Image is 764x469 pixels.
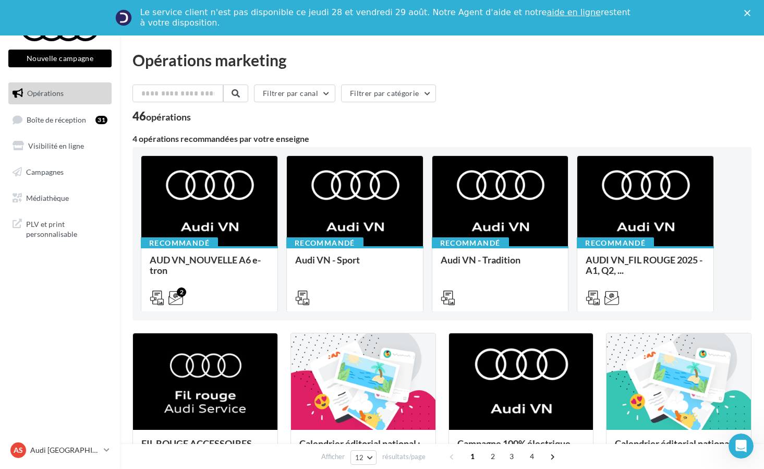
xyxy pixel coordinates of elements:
div: Recommandé [141,237,218,249]
a: PLV et print personnalisable [6,213,114,244]
span: résultats/page [382,452,426,462]
img: Profile image for Service-Client [115,9,132,26]
span: 2 [484,448,501,465]
span: Médiathèque [26,193,69,202]
span: PLV et print personnalisable [26,217,107,239]
span: 12 [355,453,364,462]
span: Audi VN - Tradition [441,254,520,266]
button: Filtrer par canal [254,85,335,102]
p: Audi [GEOGRAPHIC_DATA] [30,445,100,455]
button: Filtrer par catégorie [341,85,436,102]
div: Opérations marketing [132,52,751,68]
iframe: Intercom live chat [729,434,754,459]
div: 2 [177,287,186,297]
div: opérations [146,112,191,122]
button: Nouvelle campagne [8,50,112,67]
button: 12 [350,450,377,465]
span: 1 [464,448,481,465]
a: AS Audi [GEOGRAPHIC_DATA] [8,440,112,460]
span: Calendrier éditorial national : se... [299,438,420,460]
span: Afficher [321,452,345,462]
a: aide en ligne [547,7,600,17]
div: Recommandé [577,237,654,249]
span: 4 [524,448,540,465]
span: AS [14,445,23,455]
div: 31 [95,116,107,124]
span: 3 [503,448,520,465]
span: Calendrier éditorial national : se... [615,438,736,460]
span: Boîte de réception [27,115,86,124]
a: Opérations [6,82,114,104]
div: Fermer [744,9,755,16]
span: AUDI VN_FIL ROUGE 2025 - A1, Q2, ... [586,254,702,276]
div: Recommandé [432,237,509,249]
div: 46 [132,111,191,122]
span: Opérations [27,89,64,98]
a: Boîte de réception31 [6,109,114,131]
a: Médiathèque [6,187,114,209]
a: Campagnes [6,161,114,183]
span: AUD VN_NOUVELLE A6 e-tron [150,254,261,276]
div: 4 opérations recommandées par votre enseigne [132,135,751,143]
div: Recommandé [286,237,363,249]
span: Audi VN - Sport [295,254,360,266]
div: Le service client n'est pas disponible ce jeudi 28 et vendredi 29 août. Notre Agent d'aide et not... [140,7,633,28]
a: Visibilité en ligne [6,135,114,157]
span: Campagnes [26,167,64,176]
span: Visibilité en ligne [28,141,84,150]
